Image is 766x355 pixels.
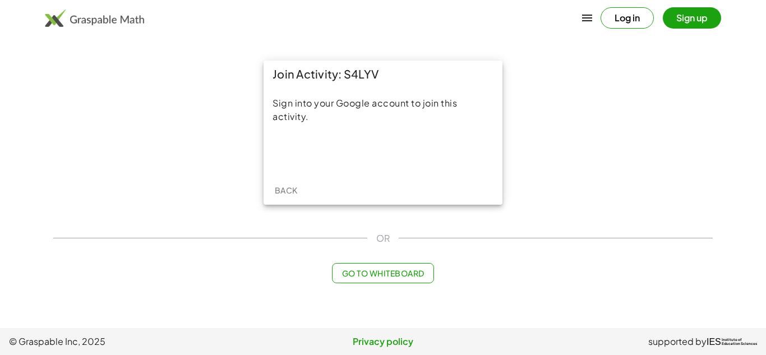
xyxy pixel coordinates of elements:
a: IESInstitute ofEducation Sciences [707,335,757,348]
span: © Graspable Inc, 2025 [9,335,259,348]
span: supported by [648,335,707,348]
span: Back [274,185,297,195]
div: Join Activity: S4LYV [264,61,502,87]
button: Log in [601,7,654,29]
span: Institute of Education Sciences [722,338,757,346]
button: Go to Whiteboard [332,263,433,283]
button: Sign up [663,7,721,29]
div: Sign into your Google account to join this activity. [273,96,493,123]
iframe: Sign in with Google Button [326,140,440,165]
span: IES [707,336,721,347]
span: Go to Whiteboard [342,268,424,278]
span: OR [376,232,390,245]
button: Back [268,180,304,200]
a: Privacy policy [259,335,508,348]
